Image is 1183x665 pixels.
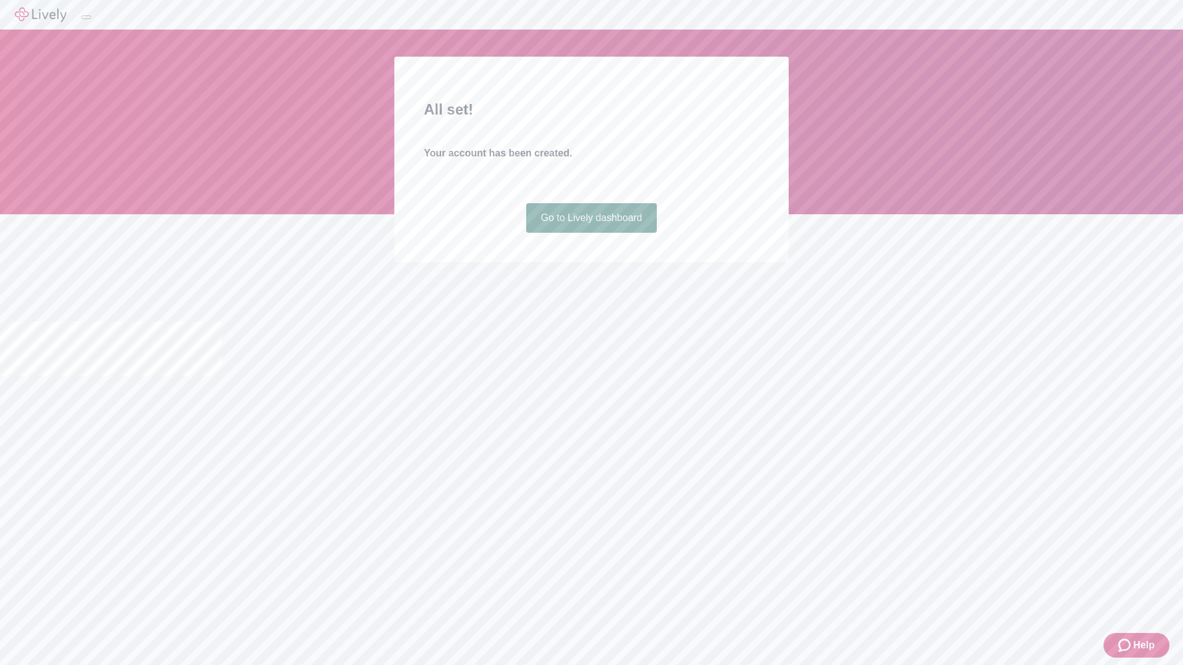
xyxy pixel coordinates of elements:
[1133,638,1155,653] span: Help
[424,146,759,161] h4: Your account has been created.
[1104,633,1169,658] button: Zendesk support iconHelp
[526,203,657,233] a: Go to Lively dashboard
[424,99,759,121] h2: All set!
[1118,638,1133,653] svg: Zendesk support icon
[15,7,67,22] img: Lively
[81,15,91,19] button: Log out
